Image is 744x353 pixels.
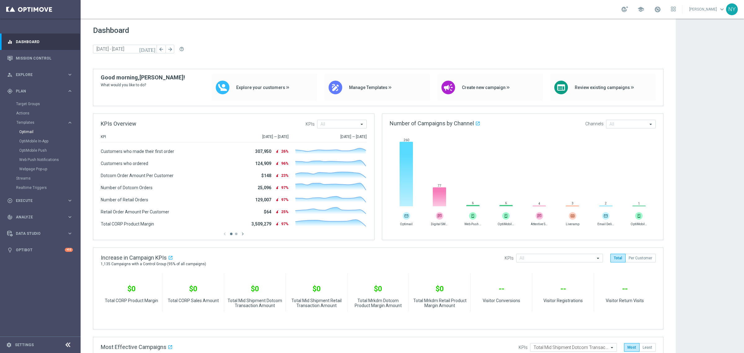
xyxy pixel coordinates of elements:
div: Webpage Pop-up [19,164,80,174]
i: person_search [7,72,13,78]
div: Explore [7,72,67,78]
button: Data Studio keyboard_arrow_right [7,231,73,236]
div: Templates [16,118,80,174]
div: Templates [16,121,67,124]
span: Data Studio [16,232,67,235]
i: gps_fixed [7,88,13,94]
button: track_changes Analyze keyboard_arrow_right [7,215,73,220]
button: Mission Control [7,56,73,61]
a: Optimail [19,129,64,134]
span: Analyze [16,215,67,219]
button: person_search Explore keyboard_arrow_right [7,72,73,77]
a: Dashboard [16,34,73,50]
div: Data Studio [7,231,67,236]
i: keyboard_arrow_right [67,198,73,203]
a: Realtime Triggers [16,185,64,190]
div: OptiMobile Push [19,146,80,155]
div: Streams [16,174,80,183]
div: Optimail [19,127,80,136]
span: Explore [16,73,67,77]
a: Target Groups [16,101,64,106]
div: Dashboard [7,34,73,50]
div: Realtime Triggers [16,183,80,192]
span: Templates [16,121,61,124]
a: Webpage Pop-up [19,167,64,172]
i: keyboard_arrow_right [67,72,73,78]
a: Settings [15,343,34,347]
div: Plan [7,88,67,94]
div: Optibot [7,242,73,258]
a: Optibot [16,242,65,258]
i: keyboard_arrow_right [67,120,73,126]
i: settings [6,342,12,348]
span: school [637,6,644,13]
button: lightbulb Optibot +10 [7,248,73,252]
a: Streams [16,176,64,181]
i: play_circle_outline [7,198,13,203]
div: Execute [7,198,67,203]
div: NY [726,3,738,15]
button: play_circle_outline Execute keyboard_arrow_right [7,198,73,203]
div: Mission Control [7,50,73,66]
i: track_changes [7,214,13,220]
i: keyboard_arrow_right [67,88,73,94]
a: Actions [16,111,64,116]
div: +10 [65,248,73,252]
i: lightbulb [7,247,13,253]
a: OptiMobile In-App [19,139,64,144]
button: equalizer Dashboard [7,39,73,44]
a: Mission Control [16,50,73,66]
span: keyboard_arrow_down [719,6,725,13]
button: gps_fixed Plan keyboard_arrow_right [7,89,73,94]
span: Execute [16,199,67,203]
div: Actions [16,109,80,118]
span: Plan [16,89,67,93]
div: OptiMobile In-App [19,136,80,146]
a: [PERSON_NAME]keyboard_arrow_down [689,5,726,14]
div: Target Groups [16,99,80,109]
div: Analyze [7,214,67,220]
i: equalizer [7,39,13,45]
i: keyboard_arrow_right [67,230,73,236]
div: Web Push Notifications [19,155,80,164]
a: OptiMobile Push [19,148,64,153]
i: keyboard_arrow_right [67,214,73,220]
button: Templates keyboard_arrow_right [16,120,73,125]
a: Web Push Notifications [19,157,64,162]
